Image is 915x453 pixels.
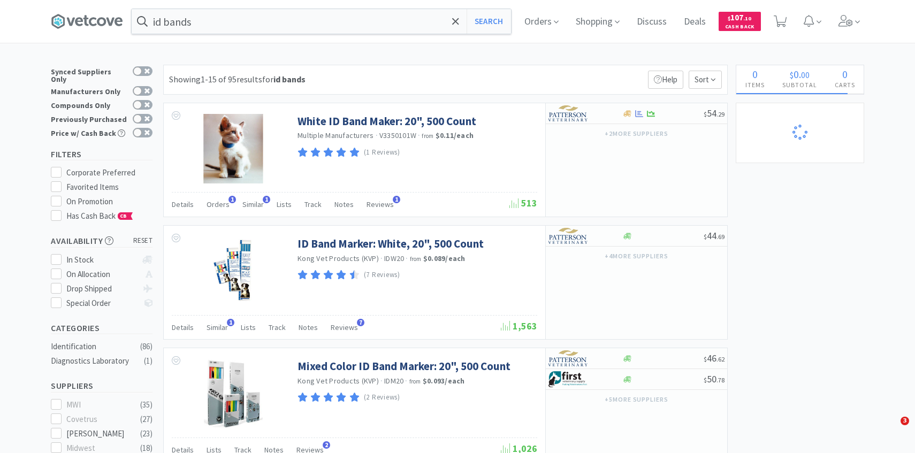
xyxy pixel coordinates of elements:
[140,427,152,440] div: ( 23 )
[66,268,138,281] div: On Allocation
[140,413,152,426] div: ( 27 )
[304,199,322,209] span: Track
[364,270,400,281] p: (7 Reviews)
[298,359,510,373] a: Mixed Color ID Band Marker: 20", 500 Count
[743,15,751,22] span: . 10
[299,323,318,332] span: Notes
[66,297,138,310] div: Special Order
[423,254,466,263] strong: $0.089 / each
[548,105,589,121] img: f5e969b455434c6296c6d81ef179fa71_3.png
[298,376,379,386] a: Kong Vet Products (KVP)
[66,398,133,411] div: MWI
[66,195,153,208] div: On Promotion
[51,322,152,334] h5: Categories
[207,323,228,332] span: Similar
[51,355,138,367] div: Diagnostics Laboratory
[736,80,773,90] h4: Items
[467,9,511,34] button: Search
[548,371,589,387] img: 67d67680309e4a0bb49a5ff0391dcc42_6.png
[648,71,683,89] p: Help
[323,441,330,449] span: 2
[704,110,707,118] span: $
[790,70,794,80] span: $
[548,350,589,366] img: f5e969b455434c6296c6d81ef179fa71_3.png
[51,86,127,95] div: Manufacturers Only
[169,73,306,87] div: Showing 1-15 of 95 results
[406,254,408,263] span: ·
[140,398,152,411] div: ( 35 )
[599,126,674,141] button: +2more suppliers
[132,9,511,34] input: Search by item, sku, manufacturer, ingredient, size...
[728,12,751,22] span: 107
[422,132,433,140] span: from
[716,355,725,363] span: . 62
[334,199,354,209] span: Notes
[51,148,152,160] h5: Filters
[357,319,364,326] span: 7
[728,15,730,22] span: $
[199,236,268,306] img: 4908396282b14d08a5b411a3ea34ffdb_138198.jpeg
[704,373,725,385] span: 50
[704,229,725,242] span: 44
[704,233,707,241] span: $
[204,359,263,428] img: 03e9693c9e8248d9b741f0477a917a7b_64037.jpeg
[207,199,230,209] span: Orders
[842,67,848,81] span: 0
[599,249,674,264] button: +4more suppliers
[423,376,465,386] strong: $0.093 / each
[140,340,152,353] div: ( 86 )
[118,213,129,219] span: CB
[384,376,403,386] span: IDM20
[172,199,194,209] span: Details
[410,255,422,263] span: from
[725,24,754,31] span: Cash Back
[277,199,292,209] span: Lists
[716,233,725,241] span: . 69
[228,196,236,203] span: 1
[66,427,133,440] div: [PERSON_NAME]
[393,196,400,203] span: 1
[548,228,589,244] img: f5e969b455434c6296c6d81ef179fa71_3.png
[716,110,725,118] span: . 29
[298,130,374,140] a: Multiple Manufacturers
[298,254,379,263] a: Kong Vet Products (KVP)
[501,320,537,332] span: 1,563
[689,71,722,89] span: Sort
[367,199,394,209] span: Reviews
[66,181,153,194] div: Favorited Items
[298,114,476,128] a: White ID Band Maker: 20", 500 Count
[262,74,306,85] span: for
[376,130,378,140] span: ·
[704,107,725,119] span: 54
[263,196,270,203] span: 1
[509,197,537,209] span: 513
[51,235,152,247] h5: Availability
[172,323,194,332] span: Details
[418,130,420,140] span: ·
[51,128,127,137] div: Price w/ Cash Back
[227,319,234,326] span: 1
[199,114,268,183] img: e0fe0670d1bd4918b97474266a19a952_62933.jpeg
[66,211,133,221] span: Has Cash Back
[405,376,407,386] span: ·
[269,323,286,332] span: Track
[704,355,707,363] span: $
[879,417,904,442] iframe: Intercom live chat
[704,376,707,384] span: $
[51,66,127,83] div: Synced Suppliers Only
[66,282,138,295] div: Drop Shipped
[241,323,256,332] span: Lists
[51,340,138,353] div: Identification
[51,114,127,123] div: Previously Purchased
[632,17,671,27] a: Discuss
[599,392,674,407] button: +5more suppliers
[752,67,758,81] span: 0
[680,17,710,27] a: Deals
[773,80,826,90] h4: Subtotal
[144,355,152,367] div: ( 1 )
[364,147,400,158] p: (1 Reviews)
[273,74,306,85] strong: id bands
[380,254,383,263] span: ·
[66,166,153,179] div: Corporate Preferred
[716,376,725,384] span: . 78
